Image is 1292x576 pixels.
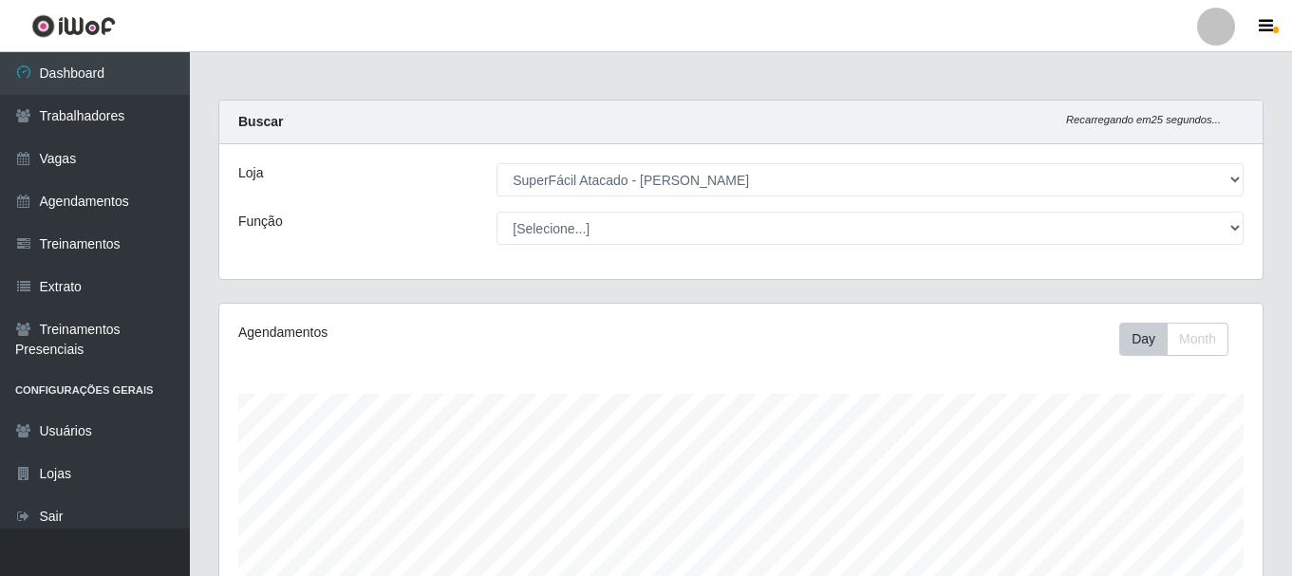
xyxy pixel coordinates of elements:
[1119,323,1228,356] div: First group
[31,14,116,38] img: CoreUI Logo
[238,163,263,183] label: Loja
[1119,323,1244,356] div: Toolbar with button groups
[1066,114,1221,125] i: Recarregando em 25 segundos...
[238,114,283,129] strong: Buscar
[1167,323,1228,356] button: Month
[238,323,641,343] div: Agendamentos
[238,212,283,232] label: Função
[1119,323,1168,356] button: Day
